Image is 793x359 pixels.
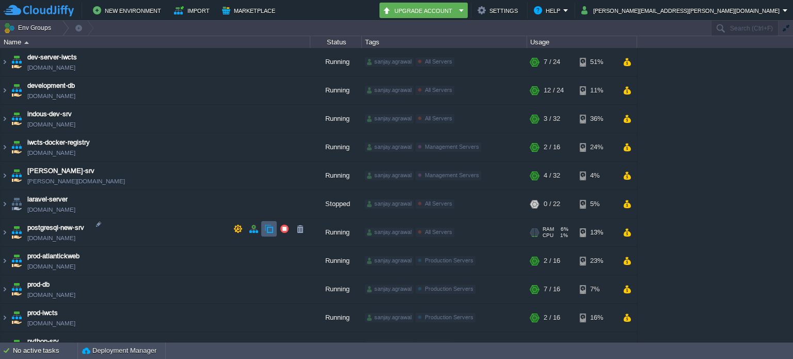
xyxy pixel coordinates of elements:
div: 16% [580,304,613,332]
div: Tags [362,36,527,48]
img: AMDAwAAAACH5BAEAAAAALAAAAAABAAEAAAICRAEAOw== [9,76,24,104]
div: Running [310,48,362,76]
div: 7 / 24 [544,48,560,76]
span: [DOMAIN_NAME] [27,318,75,329]
img: AMDAwAAAACH5BAEAAAAALAAAAAABAAEAAAICRAEAOw== [9,218,24,246]
img: AMDAwAAAACH5BAEAAAAALAAAAAABAAEAAAICRAEAOw== [9,190,24,218]
div: sanjay.agrawal [365,256,414,266]
span: [DOMAIN_NAME] [27,148,75,158]
div: 36% [580,105,613,133]
img: AMDAwAAAACH5BAEAAAAALAAAAAABAAEAAAICRAEAOw== [9,275,24,303]
div: 12 / 24 [544,76,564,104]
div: sanjay.agrawal [365,199,414,209]
a: [PERSON_NAME]-srv [27,166,94,176]
div: 0 / 22 [544,190,560,218]
div: Running [310,247,362,275]
button: Settings [478,4,521,17]
div: sanjay.agrawal [365,86,414,95]
img: AMDAwAAAACH5BAEAAAAALAAAAAABAAEAAAICRAEAOw== [9,105,24,133]
a: python-srv [27,336,59,347]
span: All Servers [425,58,452,65]
span: postgresql-new-srv [27,223,84,233]
div: 3 / 32 [544,105,560,133]
div: 7 / 16 [544,275,560,303]
span: All Servers [425,87,452,93]
a: indous-dev-srv [27,109,72,119]
span: 1% [558,232,568,239]
a: [DOMAIN_NAME] [27,205,75,215]
img: AMDAwAAAACH5BAEAAAAALAAAAAABAAEAAAICRAEAOw== [1,247,9,275]
span: CPU [543,232,553,239]
button: Help [534,4,563,17]
span: [DOMAIN_NAME] [27,233,75,243]
img: AMDAwAAAACH5BAEAAAAALAAAAAABAAEAAAICRAEAOw== [1,133,9,161]
div: Running [310,76,362,104]
a: [DOMAIN_NAME] [27,261,75,272]
img: AMDAwAAAACH5BAEAAAAALAAAAAABAAEAAAICRAEAOw== [9,247,24,275]
span: Production Servers [425,257,473,263]
img: AMDAwAAAACH5BAEAAAAALAAAAAABAAEAAAICRAEAOw== [1,190,9,218]
button: [PERSON_NAME][EMAIL_ADDRESS][PERSON_NAME][DOMAIN_NAME] [581,4,783,17]
div: sanjay.agrawal [365,143,414,152]
span: All Servers [425,200,452,207]
span: Management Servers [425,172,479,178]
a: prod-iwcts [27,308,58,318]
div: 2 / 16 [544,133,560,161]
div: sanjay.agrawal [365,285,414,294]
div: Running [310,304,362,332]
span: RAM [543,226,554,232]
div: Running [310,133,362,161]
button: Upgrade Account [383,4,456,17]
img: AMDAwAAAACH5BAEAAAAALAAAAAABAAEAAAICRAEAOw== [9,162,24,190]
img: AMDAwAAAACH5BAEAAAAALAAAAAABAAEAAAICRAEAOw== [1,76,9,104]
span: 6% [558,226,568,232]
span: Management Servers [425,144,479,150]
div: 51% [580,48,613,76]
img: AMDAwAAAACH5BAEAAAAALAAAAAABAAEAAAICRAEAOw== [1,275,9,303]
div: 5% [580,190,613,218]
div: Running [310,275,362,303]
span: All Servers [425,229,452,235]
div: Name [1,36,310,48]
div: 4 / 32 [544,162,560,190]
div: 23% [580,247,613,275]
a: prod-db [27,279,50,290]
div: sanjay.agrawal [365,171,414,180]
span: [DOMAIN_NAME] [27,91,75,101]
div: Stopped [310,190,362,218]
img: AMDAwAAAACH5BAEAAAAALAAAAAABAAEAAAICRAEAOw== [24,41,29,44]
a: development-db [27,81,75,91]
a: dev-server-iwcts [27,52,77,63]
div: Running [310,218,362,246]
button: Marketplace [222,4,278,17]
div: Status [311,36,361,48]
img: AMDAwAAAACH5BAEAAAAALAAAAAABAAEAAAICRAEAOw== [1,304,9,332]
a: iwcts-docker-registry [27,137,90,148]
div: sanjay.agrawal [365,313,414,322]
img: AMDAwAAAACH5BAEAAAAALAAAAAABAAEAAAICRAEAOw== [1,48,9,76]
div: Running [310,162,362,190]
a: laravel-server [27,194,68,205]
div: No active tasks [13,342,77,359]
span: [DOMAIN_NAME] [27,119,75,130]
a: prod-atlantickweb [27,251,80,261]
span: Production Servers [425,286,473,292]
span: [DOMAIN_NAME] [27,290,75,300]
div: 24% [580,133,613,161]
img: CloudJiffy [4,4,74,17]
div: 4% [580,162,613,190]
img: AMDAwAAAACH5BAEAAAAALAAAAAABAAEAAAICRAEAOw== [1,162,9,190]
div: sanjay.agrawal [365,228,414,237]
img: AMDAwAAAACH5BAEAAAAALAAAAAABAAEAAAICRAEAOw== [9,133,24,161]
img: AMDAwAAAACH5BAEAAAAALAAAAAABAAEAAAICRAEAOw== [9,48,24,76]
div: 2 / 16 [544,247,560,275]
a: [DOMAIN_NAME] [27,63,75,73]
